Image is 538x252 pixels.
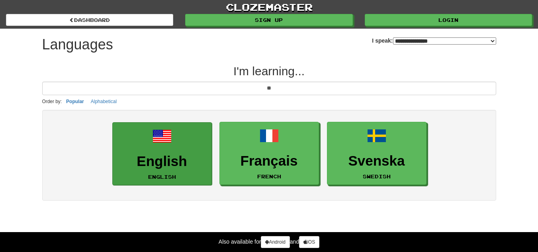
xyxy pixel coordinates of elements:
[117,154,207,169] h3: English
[42,99,62,104] small: Order by:
[219,122,319,185] a: FrançaisFrench
[185,14,352,26] a: Sign up
[363,174,391,179] small: Swedish
[372,37,496,45] label: I speak:
[327,122,426,185] a: SvenskaSwedish
[224,153,315,169] h3: Français
[299,236,319,248] a: iOS
[257,174,281,179] small: French
[88,97,119,106] button: Alphabetical
[393,37,496,45] select: I speak:
[331,153,422,169] h3: Svenska
[42,64,496,78] h2: I'm learning...
[42,37,113,53] h1: Languages
[365,14,532,26] a: Login
[261,236,290,248] a: Android
[112,122,212,186] a: EnglishEnglish
[148,174,176,180] small: English
[64,97,86,106] button: Popular
[6,14,173,26] a: dashboard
